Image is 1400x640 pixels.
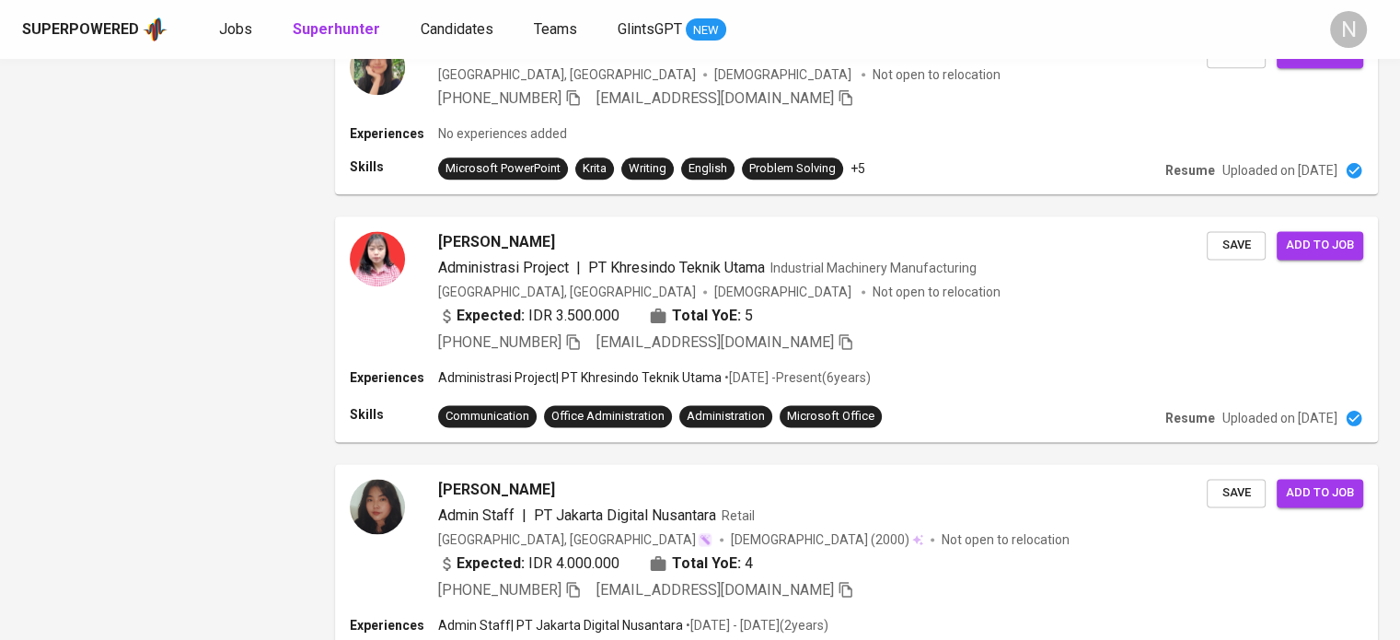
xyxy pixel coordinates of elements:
[1207,231,1266,260] button: Save
[335,25,1378,194] a: [PERSON_NAME][GEOGRAPHIC_DATA], [GEOGRAPHIC_DATA][DEMOGRAPHIC_DATA] Not open to relocation[PHONE_...
[522,505,526,527] span: |
[438,506,515,524] span: Admin Staff
[722,368,871,387] p: • [DATE] - Present ( 6 years )
[438,333,561,351] span: [PHONE_NUMBER]
[749,160,836,178] div: Problem Solving
[1165,409,1215,427] p: Resume
[1216,483,1256,504] span: Save
[438,124,567,143] p: No experiences added
[588,259,765,276] span: PT Khresindo Teknik Utama
[445,160,561,178] div: Microsoft PowerPoint
[1222,409,1337,427] p: Uploaded on [DATE]
[942,530,1070,549] p: Not open to relocation
[596,333,834,351] span: [EMAIL_ADDRESS][DOMAIN_NAME]
[1286,235,1354,256] span: Add to job
[438,368,722,387] p: Administrasi Project | PT Khresindo Teknik Utama
[850,159,865,178] p: +5
[438,553,619,575] div: IDR 4.000.000
[293,20,380,38] b: Superhunter
[618,18,726,41] a: GlintsGPT NEW
[714,283,854,301] span: [DEMOGRAPHIC_DATA]
[143,16,168,43] img: app logo
[618,20,682,38] span: GlintsGPT
[438,305,619,327] div: IDR 3.500.000
[438,616,683,634] p: Admin Staff | PT Jakarta Digital Nusantara
[1165,161,1215,180] p: Resume
[421,18,497,41] a: Candidates
[683,616,828,634] p: • [DATE] - [DATE] ( 2 years )
[293,18,384,41] a: Superhunter
[438,259,569,276] span: Administrasi Project
[672,553,741,575] b: Total YoE:
[714,65,854,84] span: [DEMOGRAPHIC_DATA]
[1222,161,1337,180] p: Uploaded on [DATE]
[873,283,1001,301] p: Not open to relocation
[438,283,696,301] div: [GEOGRAPHIC_DATA], [GEOGRAPHIC_DATA]
[438,581,561,599] span: [PHONE_NUMBER]
[534,506,716,524] span: PT Jakarta Digital Nusantara
[421,20,493,38] span: Candidates
[596,581,834,599] span: [EMAIL_ADDRESS][DOMAIN_NAME]
[438,479,555,501] span: [PERSON_NAME]
[219,18,256,41] a: Jobs
[534,18,581,41] a: Teams
[219,20,252,38] span: Jobs
[350,616,438,634] p: Experiences
[629,160,666,178] div: Writing
[457,553,525,575] b: Expected:
[687,408,765,425] div: Administration
[722,508,755,523] span: Retail
[438,530,712,549] div: [GEOGRAPHIC_DATA], [GEOGRAPHIC_DATA]
[745,553,753,575] span: 4
[686,21,726,40] span: NEW
[731,530,871,549] span: [DEMOGRAPHIC_DATA]
[438,231,555,253] span: [PERSON_NAME]
[1207,479,1266,507] button: Save
[350,124,438,143] p: Experiences
[445,408,529,425] div: Communication
[1286,483,1354,504] span: Add to job
[787,408,874,425] div: Microsoft Office
[534,20,577,38] span: Teams
[672,305,741,327] b: Total YoE:
[22,19,139,41] div: Superpowered
[1330,11,1367,48] div: N
[698,532,712,547] img: magic_wand.svg
[770,261,977,275] span: Industrial Machinery Manufacturing
[335,216,1378,442] a: [PERSON_NAME]Administrasi Project|PT Khresindo Teknik UtamaIndustrial Machinery Manufacturing[GEO...
[350,405,438,424] p: Skills
[438,65,696,84] div: [GEOGRAPHIC_DATA], [GEOGRAPHIC_DATA]
[745,305,753,327] span: 5
[873,65,1001,84] p: Not open to relocation
[438,89,561,107] span: [PHONE_NUMBER]
[583,160,607,178] div: Krita
[350,368,438,387] p: Experiences
[350,157,438,176] p: Skills
[1277,479,1363,507] button: Add to job
[576,257,581,279] span: |
[1277,231,1363,260] button: Add to job
[731,530,923,549] div: (2000)
[688,160,727,178] div: English
[22,16,168,43] a: Superpoweredapp logo
[457,305,525,327] b: Expected:
[350,40,405,95] img: 16066846d600b0354d5fc26c93c51e86.jpeg
[551,408,665,425] div: Office Administration
[596,89,834,107] span: [EMAIL_ADDRESS][DOMAIN_NAME]
[1216,235,1256,256] span: Save
[350,479,405,534] img: aad073877d3251356fe188a01a3bb557.jpg
[350,231,405,286] img: 487ea1b5070f570c7b4aa46e86fac3ce.jpeg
